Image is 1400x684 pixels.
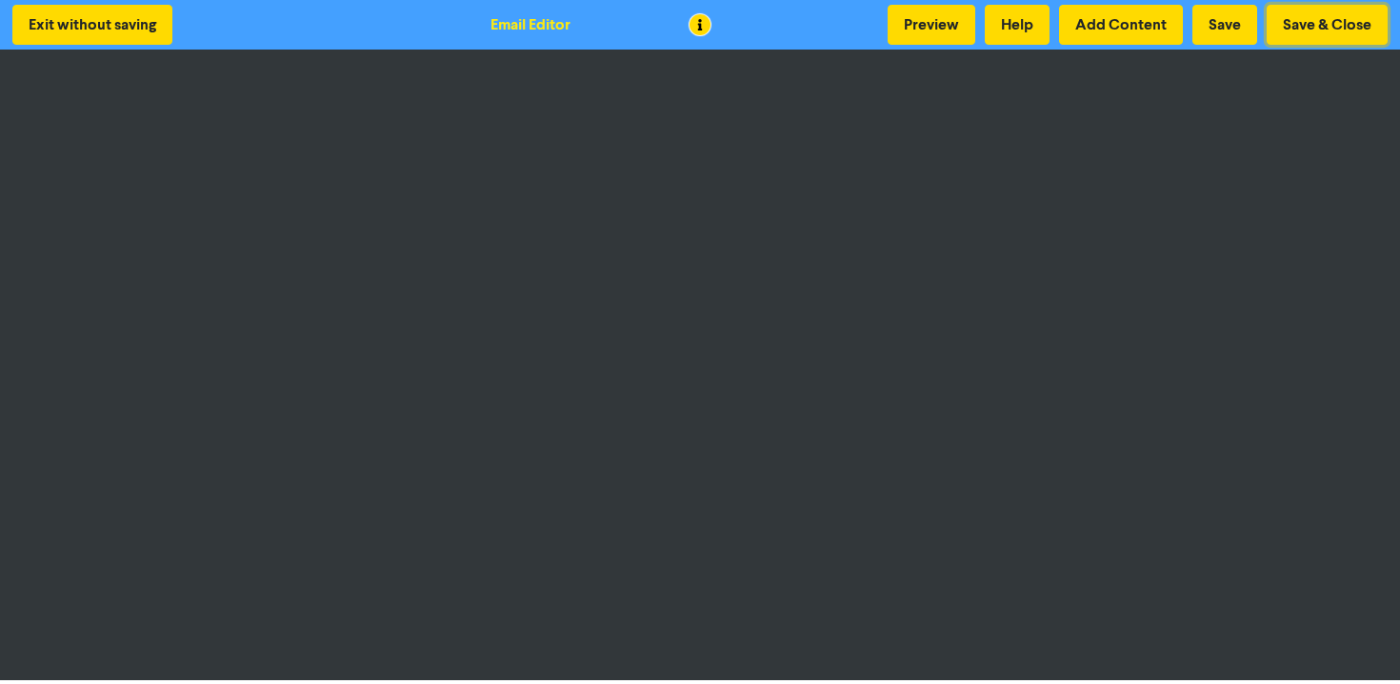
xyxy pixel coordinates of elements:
button: Help [985,5,1050,45]
button: Save & Close [1267,5,1388,45]
div: Email Editor [490,13,570,36]
button: Add Content [1059,5,1183,45]
button: Save [1192,5,1257,45]
button: Preview [888,5,975,45]
button: Exit without saving [12,5,172,45]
